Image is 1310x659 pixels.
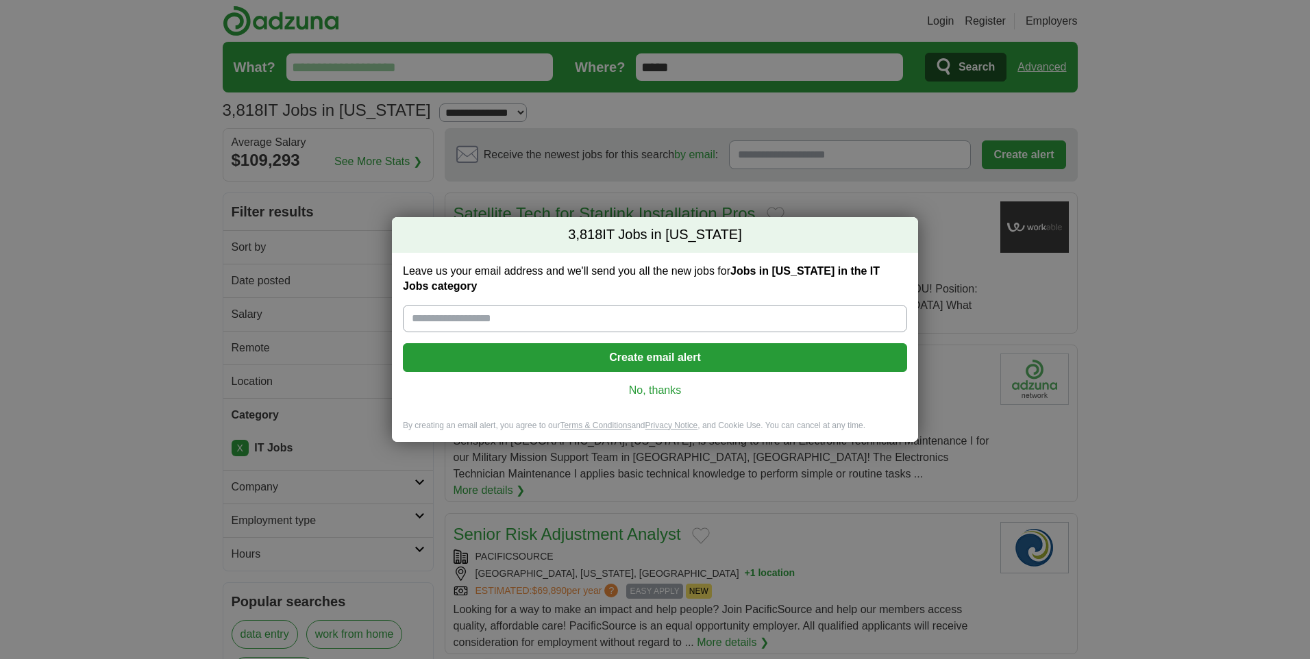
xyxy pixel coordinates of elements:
a: No, thanks [414,383,896,398]
span: 3,818 [568,225,602,245]
a: Terms & Conditions [560,421,631,430]
button: Create email alert [403,343,907,372]
div: By creating an email alert, you agree to our and , and Cookie Use. You can cancel at any time. [392,420,918,443]
h2: IT Jobs in [US_STATE] [392,217,918,253]
a: Privacy Notice [645,421,698,430]
strong: Jobs in [US_STATE] in the IT Jobs category [403,265,880,292]
label: Leave us your email address and we'll send you all the new jobs for [403,264,907,294]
